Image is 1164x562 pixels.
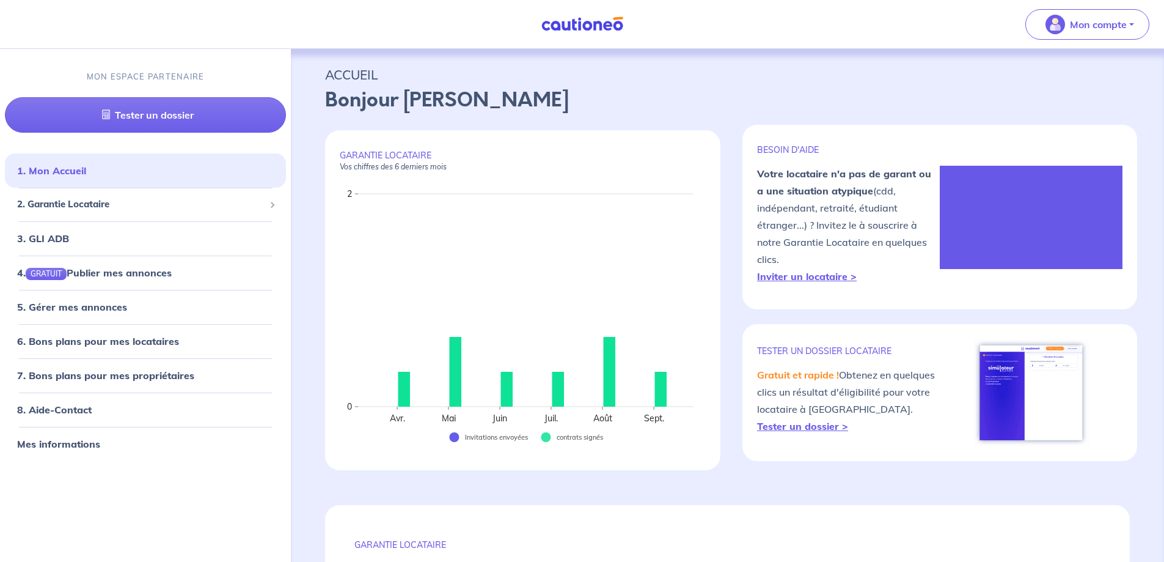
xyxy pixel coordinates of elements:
[5,158,286,183] div: 1. Mon Accueil
[17,232,69,245] a: 3. GLI ADB
[5,261,286,285] div: 4.GRATUITPublier mes annonces
[593,413,612,424] text: Août
[442,413,456,424] text: Mai
[340,162,447,171] em: Vos chiffres des 6 derniers mois
[757,270,857,283] a: Inviter un locataire >
[1045,15,1065,34] img: illu_account_valid_menu.svg
[17,165,86,177] a: 1. Mon Accueil
[347,401,352,412] text: 0
[973,339,1089,446] img: simulateur.png
[17,267,172,279] a: 4.GRATUITPublier mes annonces
[492,413,507,424] text: Juin
[544,413,558,424] text: Juil.
[340,150,706,172] p: GARANTIE LOCATAIRE
[347,188,352,199] text: 2
[536,17,628,32] img: Cautioneo
[5,226,286,251] div: 3. GLI ADB
[757,366,940,435] p: Obtenez en quelques clics un résultat d'éligibilité pour votre locataire à [GEOGRAPHIC_DATA].
[390,413,405,424] text: Avr.
[325,64,1130,86] p: ACCUEIL
[5,363,286,388] div: 7. Bons plans pour mes propriétaires
[757,346,940,357] p: TESTER un dossier locataire
[325,86,1130,115] p: Bonjour [PERSON_NAME]
[17,404,92,416] a: 8. Aide-Contact
[757,168,931,197] strong: Votre locataire n'a pas de garant ou a une situation atypique
[17,438,100,450] a: Mes informations
[87,71,205,83] p: MON ESPACE PARTENAIRE
[17,335,179,347] a: 6. Bons plans pour mes locataires
[757,420,848,432] a: Tester un dossier >
[5,432,286,456] div: Mes informations
[17,301,127,313] a: 5. Gérer mes annonces
[5,397,286,422] div: 8. Aide-Contact
[757,369,839,381] em: Gratuit et rapide !
[5,193,286,216] div: 2. Garantie Locataire
[1070,17,1127,32] p: Mon compte
[757,165,940,285] p: (cdd, indépendant, retraité, étudiant étranger...) ? Invitez le à souscrire à notre Garantie Loca...
[17,198,265,212] span: 2. Garantie Locataire
[17,369,194,382] a: 7. Bons plans pour mes propriétaires
[757,144,940,155] p: BESOIN D'AIDE
[644,413,664,424] text: Sept.
[5,329,286,353] div: 6. Bons plans pour mes locataires
[354,539,1100,550] p: GARANTIE LOCATAIRE
[5,97,286,133] a: Tester un dossier
[5,295,286,319] div: 5. Gérer mes annonces
[1025,9,1149,40] button: illu_account_valid_menu.svgMon compte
